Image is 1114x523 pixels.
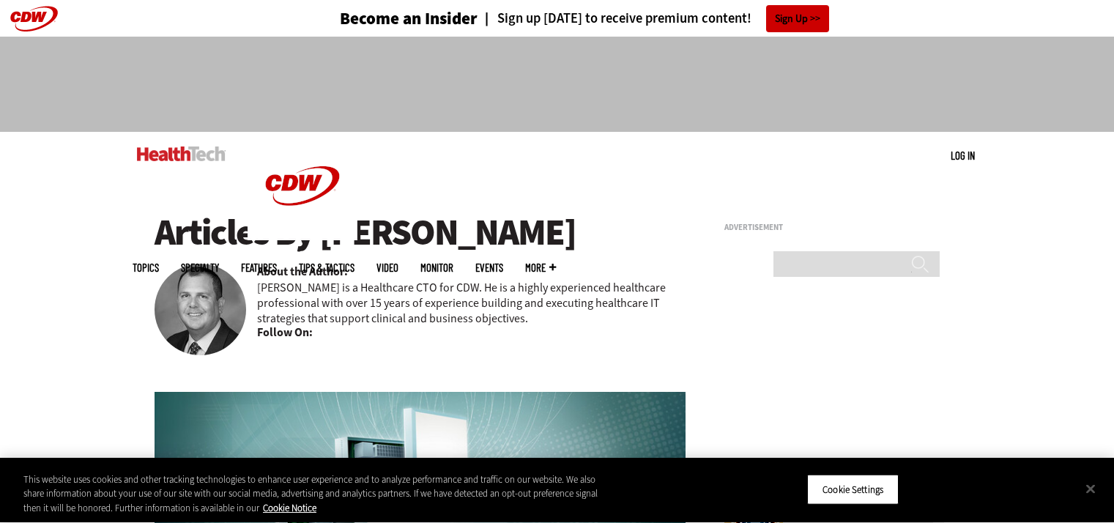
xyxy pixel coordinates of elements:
[137,146,226,161] img: Home
[248,229,357,244] a: CDW
[376,262,398,273] a: Video
[155,264,246,355] img: Dustin Leek
[181,262,219,273] span: Specialty
[285,10,478,27] a: Become an Insider
[241,262,277,273] a: Features
[475,262,503,273] a: Events
[1074,472,1107,505] button: Close
[807,474,899,505] button: Cookie Settings
[133,262,159,273] span: Topics
[291,51,824,117] iframe: advertisement
[257,324,313,341] b: Follow On:
[257,280,686,326] p: [PERSON_NAME] is a Healthcare CTO for CDW. He is a highly experienced healthcare professional wit...
[420,262,453,273] a: MonITor
[951,148,975,163] div: User menu
[724,237,944,420] iframe: advertisement
[248,132,357,240] img: Home
[525,262,556,273] span: More
[263,502,316,514] a: More information about your privacy
[951,149,975,162] a: Log in
[299,262,354,273] a: Tips & Tactics
[23,472,613,516] div: This website uses cookies and other tracking technologies to enhance user experience and to analy...
[340,10,478,27] h3: Become an Insider
[766,5,829,32] a: Sign Up
[478,12,751,26] a: Sign up [DATE] to receive premium content!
